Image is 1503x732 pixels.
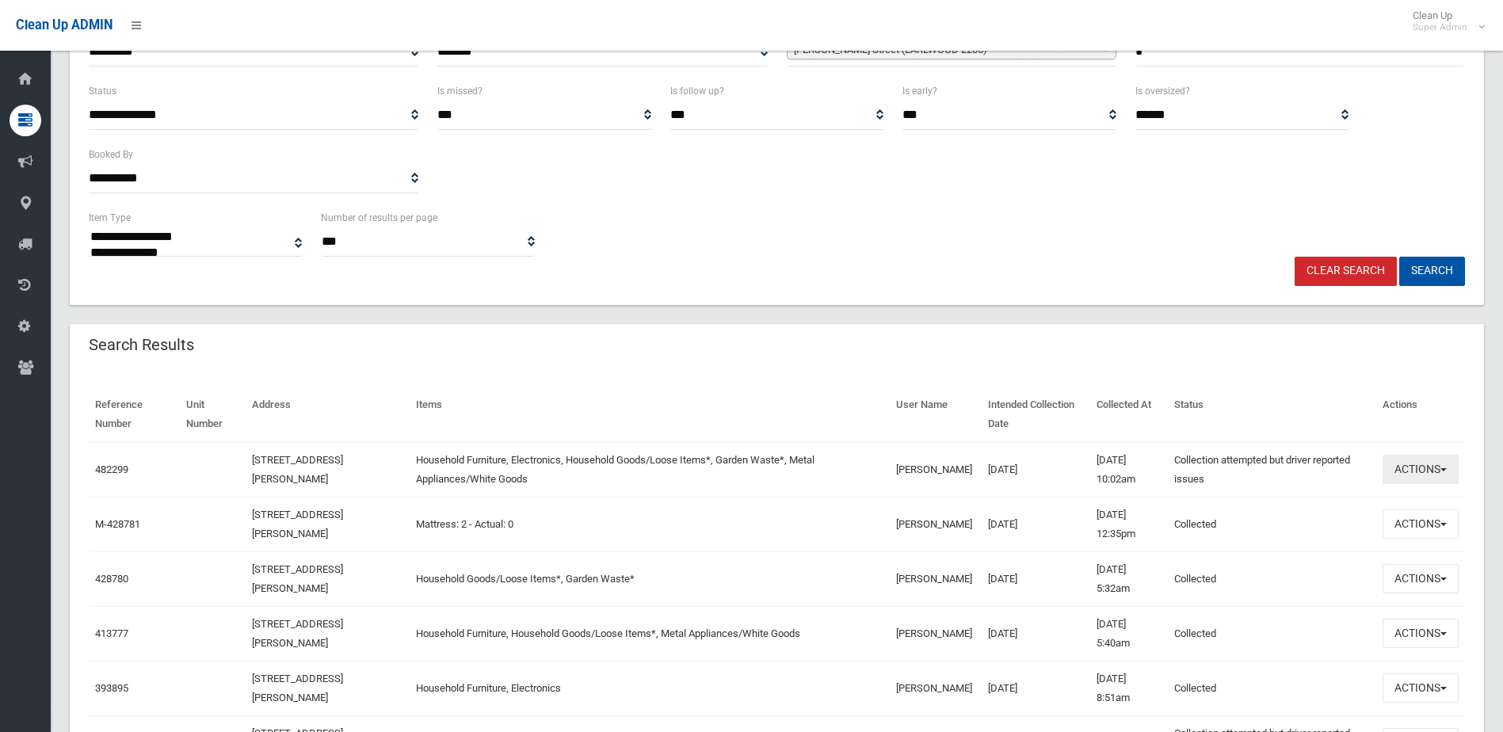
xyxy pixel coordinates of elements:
span: Clean Up ADMIN [16,17,113,32]
th: Actions [1376,387,1465,442]
a: M-428781 [95,518,140,530]
a: [STREET_ADDRESS][PERSON_NAME] [252,618,343,649]
a: 393895 [95,682,128,694]
label: Is oversized? [1135,82,1190,100]
td: Household Furniture, Electronics [410,661,890,715]
td: [PERSON_NAME] [890,661,982,715]
td: [PERSON_NAME] [890,606,982,661]
td: [DATE] [982,497,1090,551]
button: Search [1399,257,1465,286]
a: 413777 [95,627,128,639]
header: Search Results [70,330,213,360]
a: [STREET_ADDRESS][PERSON_NAME] [252,563,343,594]
th: Reference Number [89,387,180,442]
button: Actions [1383,564,1459,593]
span: Clean Up [1405,10,1483,33]
label: Is early? [902,82,937,100]
td: Collection attempted but driver reported issues [1168,442,1376,498]
td: Household Furniture, Electronics, Household Goods/Loose Items*, Garden Waste*, Metal Appliances/W... [410,442,890,498]
td: Collected [1168,606,1376,661]
th: Items [410,387,890,442]
td: [PERSON_NAME] [890,497,982,551]
td: Collected [1168,497,1376,551]
a: 428780 [95,573,128,585]
label: Item Type [89,209,131,227]
button: Actions [1383,673,1459,703]
td: [DATE] 5:32am [1090,551,1168,606]
td: [DATE] 10:02am [1090,442,1168,498]
td: [DATE] 12:35pm [1090,497,1168,551]
td: Collected [1168,551,1376,606]
a: [STREET_ADDRESS][PERSON_NAME] [252,673,343,703]
td: [DATE] [982,606,1090,661]
td: [DATE] 5:40am [1090,606,1168,661]
label: Status [89,82,116,100]
button: Actions [1383,509,1459,539]
label: Is missed? [437,82,483,100]
th: Intended Collection Date [982,387,1090,442]
td: [PERSON_NAME] [890,551,982,606]
th: Status [1168,387,1376,442]
th: User Name [890,387,982,442]
td: [DATE] 8:51am [1090,661,1168,715]
td: [PERSON_NAME] [890,442,982,498]
a: [STREET_ADDRESS][PERSON_NAME] [252,454,343,485]
th: Unit Number [180,387,246,442]
label: Is follow up? [670,82,724,100]
a: 482299 [95,463,128,475]
td: Household Furniture, Household Goods/Loose Items*, Metal Appliances/White Goods [410,606,890,661]
a: [STREET_ADDRESS][PERSON_NAME] [252,509,343,539]
td: Household Goods/Loose Items*, Garden Waste* [410,551,890,606]
label: Booked By [89,146,133,163]
label: Number of results per page [321,209,437,227]
td: [DATE] [982,442,1090,498]
button: Actions [1383,455,1459,484]
a: Clear Search [1295,257,1397,286]
td: Mattress: 2 - Actual: 0 [410,497,890,551]
th: Collected At [1090,387,1168,442]
td: [DATE] [982,661,1090,715]
small: Super Admin [1413,21,1467,33]
button: Actions [1383,619,1459,648]
td: [DATE] [982,551,1090,606]
th: Address [246,387,410,442]
td: Collected [1168,661,1376,715]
